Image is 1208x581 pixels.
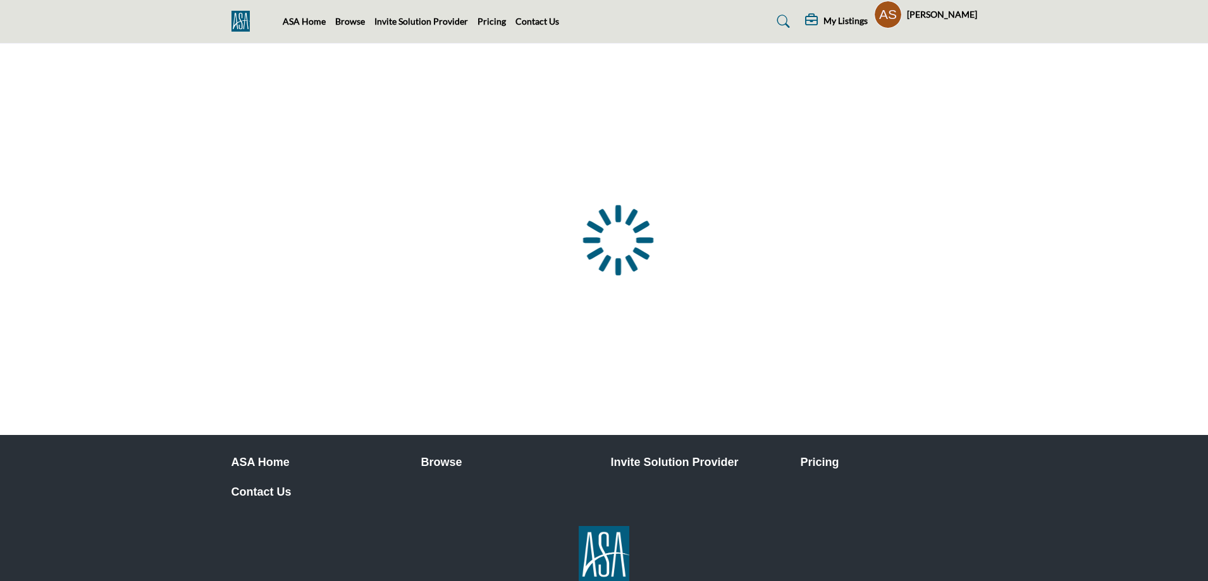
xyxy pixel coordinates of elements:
button: Show hide supplier dropdown [874,1,902,28]
a: Pricing [478,16,506,27]
a: Browse [335,16,365,27]
img: Site Logo [231,11,256,32]
a: Search [765,11,798,32]
a: Invite Solution Provider [611,454,787,471]
a: Invite Solution Provider [374,16,468,27]
h5: [PERSON_NAME] [907,8,977,21]
div: My Listings [805,14,868,29]
a: Pricing [801,454,977,471]
h5: My Listings [823,15,868,27]
a: Contact Us [231,484,408,501]
a: Contact Us [515,16,559,27]
a: ASA Home [283,16,326,27]
a: Browse [421,454,598,471]
a: ASA Home [231,454,408,471]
